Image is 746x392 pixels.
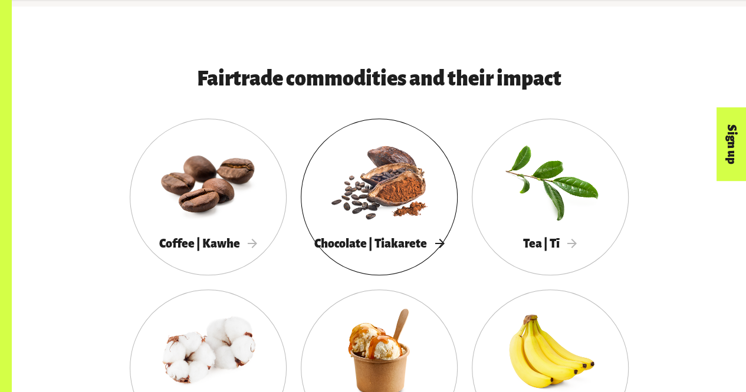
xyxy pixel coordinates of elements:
[159,237,257,250] span: Coffee | Kawhe
[523,237,577,250] span: Tea | Tī
[106,68,652,90] h3: Fairtrade commodities and their impact
[130,118,287,275] a: Coffee | Kawhe
[314,237,444,250] span: Chocolate | Tiakarete
[301,118,458,275] a: Chocolate | Tiakarete
[472,118,629,275] a: Tea | Tī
